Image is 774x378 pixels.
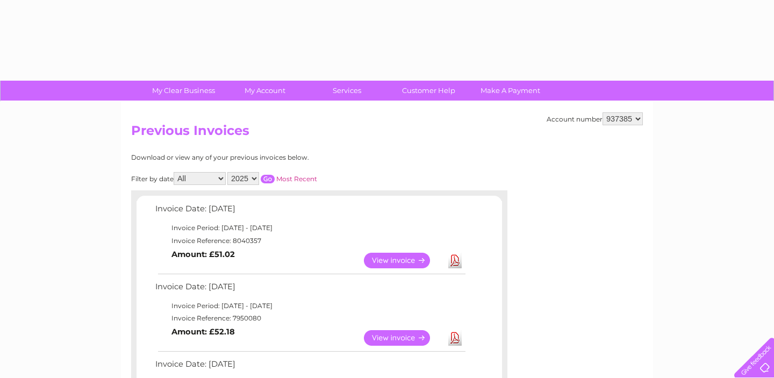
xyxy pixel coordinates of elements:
a: My Account [221,81,310,101]
h2: Previous Invoices [131,123,643,144]
div: Filter by date [131,172,413,185]
b: Amount: £52.18 [171,327,235,337]
td: Invoice Reference: 8040357 [153,234,467,247]
a: Services [303,81,391,101]
a: Download [448,330,462,346]
td: Invoice Date: [DATE] [153,357,467,377]
a: My Clear Business [139,81,228,101]
td: Invoice Period: [DATE] - [DATE] [153,299,467,312]
a: Customer Help [384,81,473,101]
div: Download or view any of your previous invoices below. [131,154,413,161]
td: Invoice Reference: 7950080 [153,312,467,325]
td: Invoice Date: [DATE] [153,280,467,299]
td: Invoice Period: [DATE] - [DATE] [153,222,467,234]
td: Invoice Date: [DATE] [153,202,467,222]
div: Account number [547,112,643,125]
a: Download [448,253,462,268]
a: Most Recent [276,175,317,183]
a: View [364,253,443,268]
a: Make A Payment [466,81,555,101]
a: View [364,330,443,346]
b: Amount: £51.02 [171,249,235,259]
